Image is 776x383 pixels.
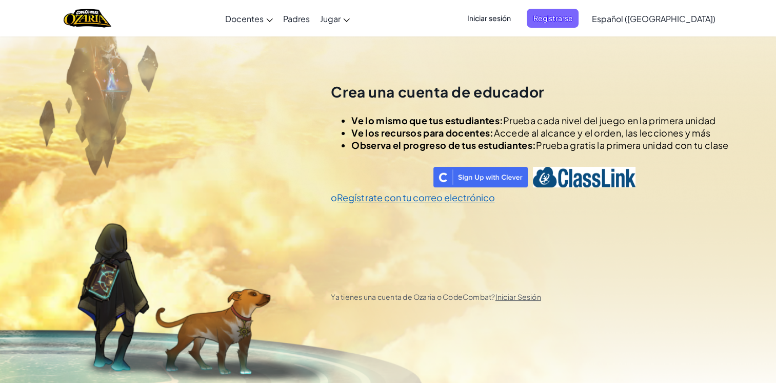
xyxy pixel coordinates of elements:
[331,82,728,102] h2: Crea una cuenta de educador
[326,166,433,188] iframe: Botón de Acceder con Google
[433,167,528,187] img: clever_sso_button@2x.png
[527,9,579,28] button: Registrarse
[351,114,503,126] span: Ve lo mismo que tus estudiantes:
[351,139,536,151] span: Observa el progreso de tus estudiantes:
[331,292,541,301] span: Ya tienes una cuenta de Ozaria o CodeCombat?
[225,13,264,24] span: Docentes
[536,139,728,151] span: Prueba gratis la primera unidad con tu clase
[315,5,355,32] a: Jugar
[331,191,337,203] span: o
[320,13,341,24] span: Jugar
[351,127,493,139] span: Ve los recursos para docentes:
[503,114,715,126] span: Prueba cada nivel del juego en la primera unidad
[586,5,720,32] a: Español ([GEOGRAPHIC_DATA])
[461,9,516,28] button: Iniciar sesión
[64,8,111,29] img: Home
[495,292,541,301] a: Iniciar Sesión
[220,5,278,32] a: Docentes
[591,13,715,24] span: Español ([GEOGRAPHIC_DATA])
[64,8,111,29] a: Ozaria by CodeCombat logo
[493,127,710,139] span: Accede al alcance y el orden, las lecciones y más
[278,5,315,32] a: Padres
[337,191,494,203] a: Regístrate con tu correo electrónico
[533,167,635,187] img: classlink-logo-text.png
